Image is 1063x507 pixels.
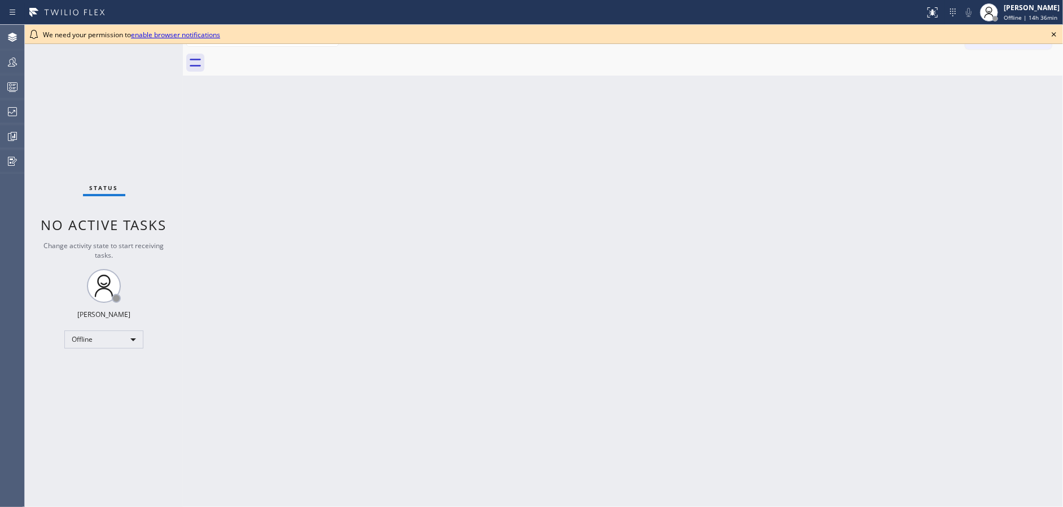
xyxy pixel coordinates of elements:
span: No active tasks [41,215,167,234]
a: enable browser notifications [131,30,220,39]
div: [PERSON_NAME] [77,310,130,319]
span: Offline | 14h 36min [1004,14,1057,21]
span: We need your permission to [43,30,220,39]
div: [PERSON_NAME] [1004,3,1060,12]
span: Change activity state to start receiving tasks. [44,241,164,260]
span: Status [90,184,119,192]
div: Offline [64,330,143,349]
button: Mute [961,5,977,20]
